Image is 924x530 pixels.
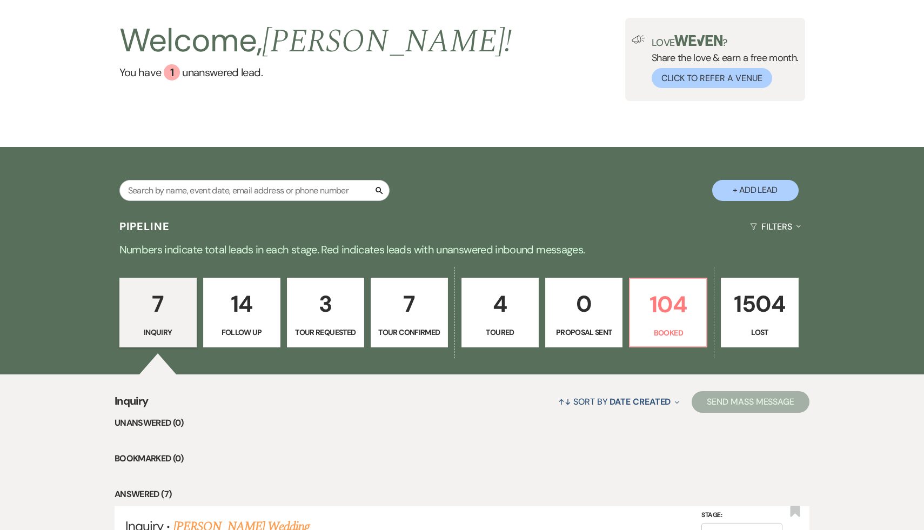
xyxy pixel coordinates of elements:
[629,278,707,348] a: 104Booked
[210,286,273,322] p: 14
[287,278,364,348] a: 3Tour Requested
[294,326,357,338] p: Tour Requested
[115,452,809,466] li: Bookmarked (0)
[554,387,684,416] button: Sort By Date Created
[119,18,512,64] h2: Welcome,
[115,416,809,430] li: Unanswered (0)
[119,180,390,201] input: Search by name, event date, email address or phone number
[728,326,791,338] p: Lost
[73,241,851,258] p: Numbers indicate total leads in each stage. Red indicates leads with unanswered inbound messages.
[468,326,532,338] p: Toured
[115,393,149,416] span: Inquiry
[692,391,809,413] button: Send Mass Message
[632,35,645,44] img: loud-speaker-illustration.svg
[545,278,622,348] a: 0Proposal Sent
[378,286,441,322] p: 7
[115,487,809,501] li: Answered (7)
[119,219,170,234] h3: Pipeline
[701,509,782,521] label: Stage:
[119,64,512,80] a: You have 1 unanswered lead.
[294,286,357,322] p: 3
[645,35,799,88] div: Share the love & earn a free month.
[610,396,671,407] span: Date Created
[210,326,273,338] p: Follow Up
[461,278,539,348] a: 4Toured
[203,278,280,348] a: 14Follow Up
[652,68,772,88] button: Click to Refer a Venue
[164,64,180,80] div: 1
[371,278,448,348] a: 7Tour Confirmed
[468,286,532,322] p: 4
[378,326,441,338] p: Tour Confirmed
[558,396,571,407] span: ↑↓
[552,326,615,338] p: Proposal Sent
[637,327,700,339] p: Booked
[119,278,197,348] a: 7Inquiry
[674,35,722,46] img: weven-logo-green.svg
[637,286,700,323] p: 104
[126,326,190,338] p: Inquiry
[262,17,512,66] span: [PERSON_NAME] !
[652,35,799,48] p: Love ?
[721,278,798,348] a: 1504Lost
[552,286,615,322] p: 0
[728,286,791,322] p: 1504
[126,286,190,322] p: 7
[712,180,799,201] button: + Add Lead
[746,212,805,241] button: Filters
